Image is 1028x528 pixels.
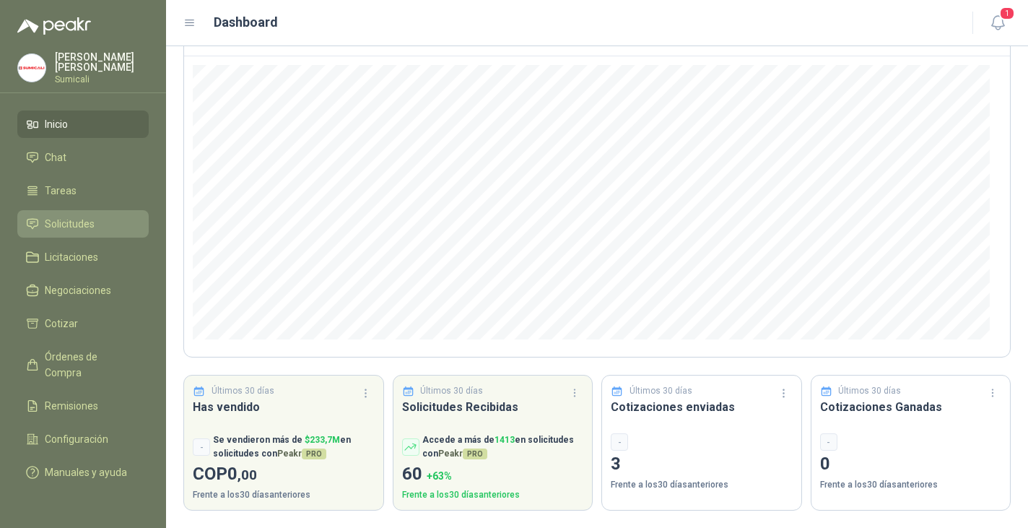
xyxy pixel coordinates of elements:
[193,488,375,502] p: Frente a los 30 días anteriores
[238,467,257,483] span: ,00
[302,449,326,459] span: PRO
[402,488,584,502] p: Frente a los 30 días anteriores
[212,384,274,398] p: Últimos 30 días
[820,478,1002,492] p: Frente a los 30 días anteriores
[820,433,837,451] div: -
[611,478,793,492] p: Frente a los 30 días anteriores
[45,464,127,480] span: Manuales y ayuda
[985,10,1011,36] button: 1
[420,384,483,398] p: Últimos 30 días
[17,343,149,386] a: Órdenes de Compra
[495,435,515,445] span: 1413
[611,451,793,478] p: 3
[611,433,628,451] div: -
[45,216,95,232] span: Solicitudes
[55,52,149,72] p: [PERSON_NAME] [PERSON_NAME]
[17,277,149,304] a: Negociaciones
[45,150,66,165] span: Chat
[214,12,278,33] h1: Dashboard
[55,75,149,84] p: Sumicali
[17,243,149,271] a: Licitaciones
[17,177,149,204] a: Tareas
[45,316,78,332] span: Cotizar
[17,17,91,35] img: Logo peakr
[45,282,111,298] span: Negociaciones
[305,435,340,445] span: $ 233,7M
[45,349,135,381] span: Órdenes de Compra
[193,438,210,456] div: -
[17,111,149,138] a: Inicio
[193,461,375,488] p: COP
[45,398,98,414] span: Remisiones
[277,449,326,459] span: Peakr
[820,451,1002,478] p: 0
[17,392,149,420] a: Remisiones
[45,431,108,447] span: Configuración
[820,398,1002,416] h3: Cotizaciones Ganadas
[17,459,149,486] a: Manuales y ayuda
[422,433,584,461] p: Accede a más de en solicitudes con
[630,384,692,398] p: Últimos 30 días
[45,249,98,265] span: Licitaciones
[427,470,452,482] span: + 63 %
[213,433,375,461] p: Se vendieron más de en solicitudes con
[45,116,68,132] span: Inicio
[45,183,77,199] span: Tareas
[438,449,487,459] span: Peakr
[611,398,793,416] h3: Cotizaciones enviadas
[17,310,149,337] a: Cotizar
[402,461,584,488] p: 60
[838,384,901,398] p: Últimos 30 días
[193,398,375,416] h3: Has vendido
[999,7,1015,20] span: 1
[402,398,584,416] h3: Solicitudes Recibidas
[17,144,149,171] a: Chat
[227,464,257,484] span: 0
[18,54,45,82] img: Company Logo
[17,425,149,453] a: Configuración
[17,210,149,238] a: Solicitudes
[463,449,487,459] span: PRO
